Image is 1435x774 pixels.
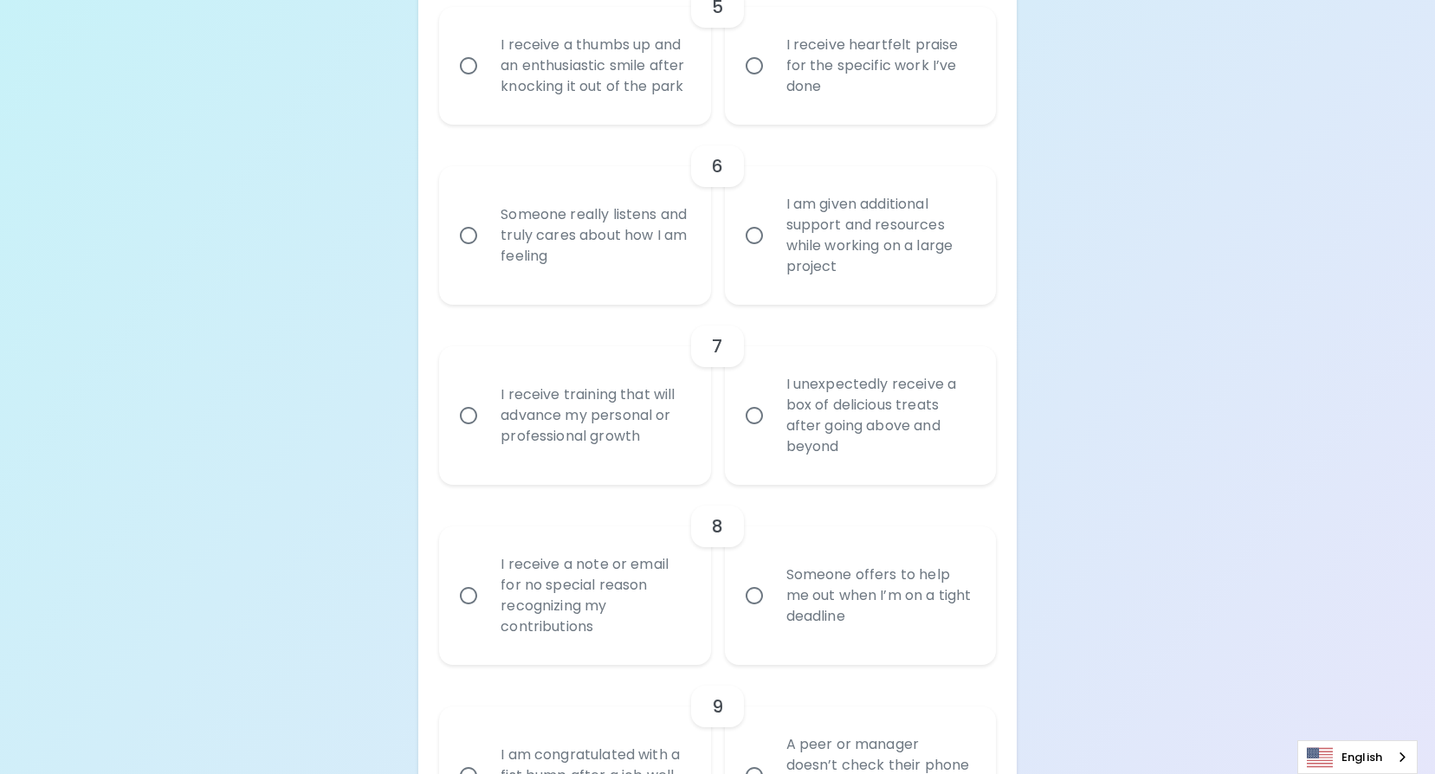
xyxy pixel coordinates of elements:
div: Someone offers to help me out when I’m on a tight deadline [772,544,986,648]
h6: 9 [712,693,723,720]
div: choice-group-check [439,305,995,485]
div: I receive a thumbs up and an enthusiastic smile after knocking it out of the park [487,14,701,118]
div: I unexpectedly receive a box of delicious treats after going above and beyond [772,353,986,478]
div: choice-group-check [439,125,995,305]
h6: 6 [712,152,723,180]
div: I receive heartfelt praise for the specific work I’ve done [772,14,986,118]
h6: 8 [712,513,723,540]
a: English [1298,741,1417,773]
div: I am given additional support and resources while working on a large project [772,173,986,298]
div: Language [1297,740,1418,774]
div: I receive training that will advance my personal or professional growth [487,364,701,468]
aside: Language selected: English [1297,740,1418,774]
h6: 7 [712,332,722,360]
div: Someone really listens and truly cares about how I am feeling [487,184,701,287]
div: I receive a note or email for no special reason recognizing my contributions [487,533,701,658]
div: choice-group-check [439,485,995,665]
